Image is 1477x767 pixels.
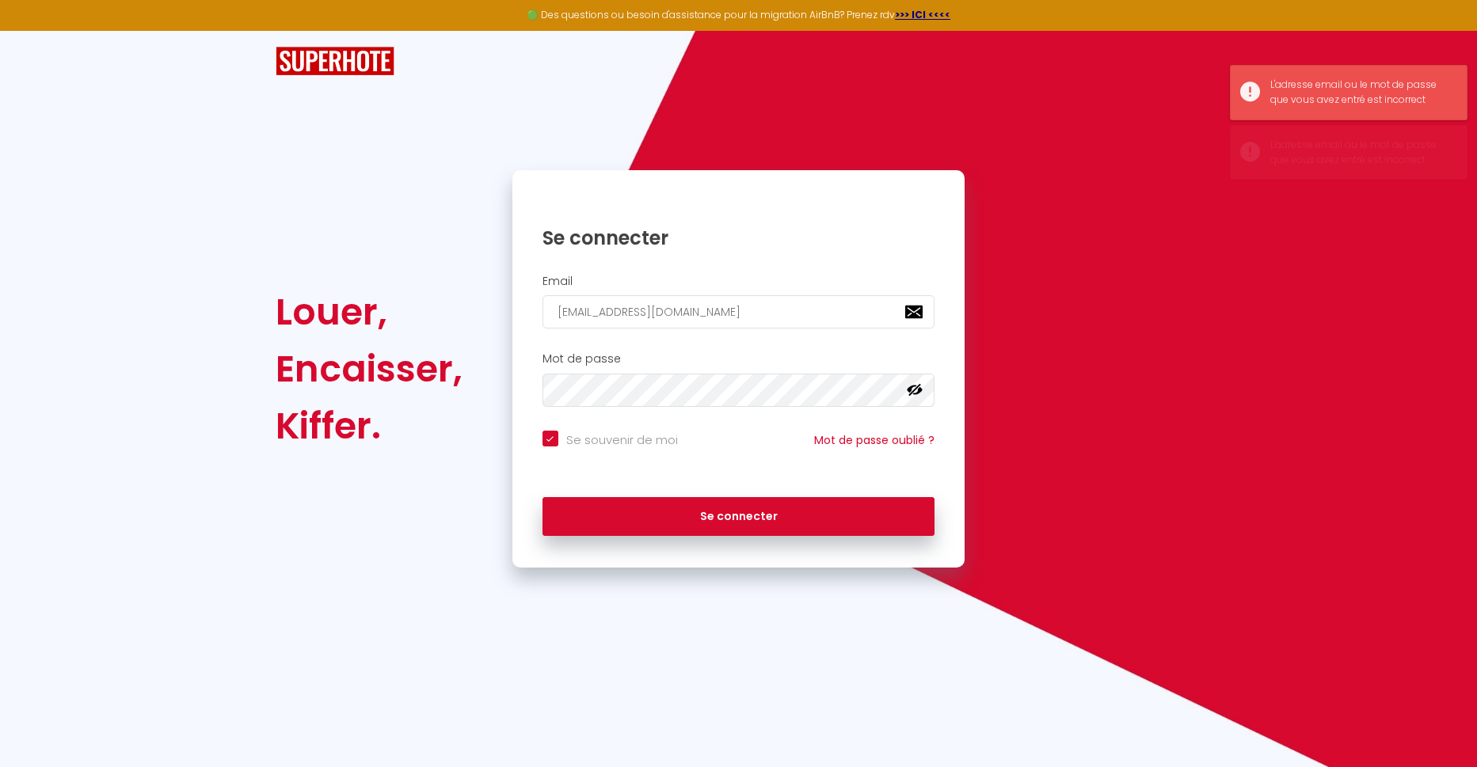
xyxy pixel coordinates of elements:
[542,275,935,288] h2: Email
[1270,138,1451,168] div: L'adresse email ou le mot de passe que vous avez entré est incorrect
[276,340,463,397] div: Encaisser,
[276,47,394,76] img: SuperHote logo
[814,432,935,448] a: Mot de passe oublié ?
[1270,78,1451,108] div: L'adresse email ou le mot de passe que vous avez entré est incorrect
[542,352,935,366] h2: Mot de passe
[542,226,935,250] h1: Se connecter
[542,497,935,537] button: Se connecter
[276,283,463,340] div: Louer,
[895,8,950,21] a: >>> ICI <<<<
[542,295,935,328] input: Ton Email
[276,397,463,454] div: Kiffer.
